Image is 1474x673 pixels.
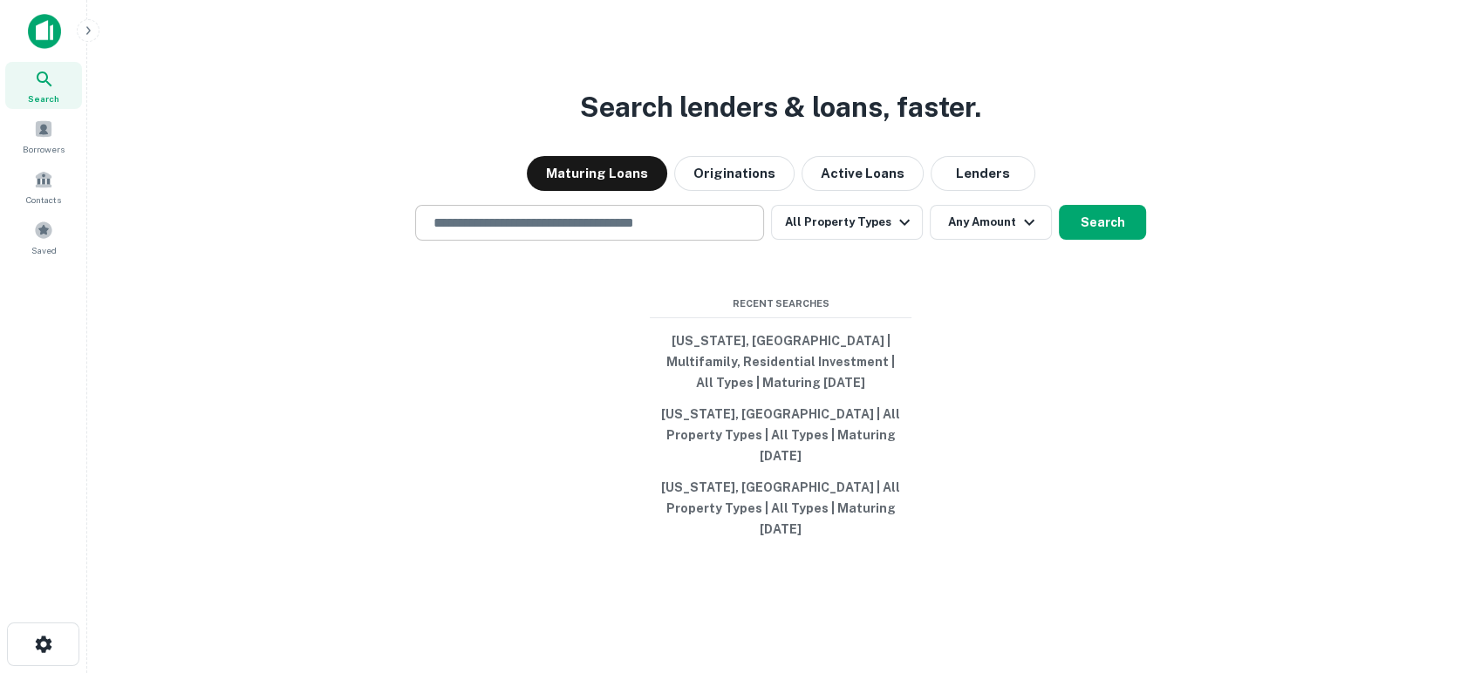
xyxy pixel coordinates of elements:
a: Search [5,62,82,109]
iframe: Chat Widget [1387,534,1474,617]
button: Originations [674,156,795,191]
button: Any Amount [930,205,1052,240]
button: [US_STATE], [GEOGRAPHIC_DATA] | Multifamily, Residential Investment | All Types | Maturing [DATE] [650,325,911,398]
span: Contacts [26,193,61,207]
img: capitalize-icon.png [28,14,61,49]
span: Search [28,92,59,105]
button: [US_STATE], [GEOGRAPHIC_DATA] | All Property Types | All Types | Maturing [DATE] [650,398,911,472]
a: Saved [5,214,82,261]
span: Saved [31,243,57,257]
button: [US_STATE], [GEOGRAPHIC_DATA] | All Property Types | All Types | Maturing [DATE] [650,472,911,545]
h3: Search lenders & loans, faster. [580,86,981,128]
a: Borrowers [5,112,82,160]
a: Contacts [5,163,82,210]
button: Maturing Loans [527,156,667,191]
button: All Property Types [771,205,923,240]
button: Lenders [931,156,1035,191]
button: Search [1059,205,1146,240]
span: Borrowers [23,142,65,156]
button: Active Loans [802,156,924,191]
span: Recent Searches [650,296,911,311]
